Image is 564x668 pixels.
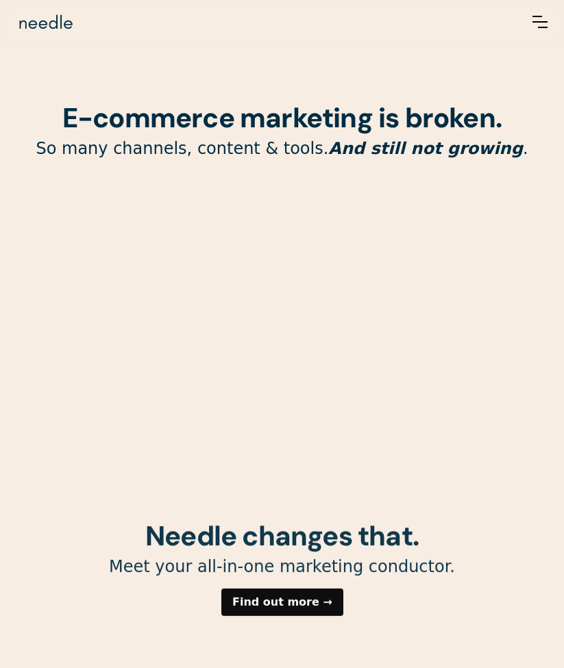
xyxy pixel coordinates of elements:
[62,100,502,136] strong: E-commerce marketing is broken.
[532,16,548,28] div: menu
[16,556,548,578] p: Meet your all-in-one marketing conductor.
[328,139,523,158] em: And still not growing
[16,138,548,159] p: So many channels, content & tools. .
[232,597,332,608] div: Find out more →
[221,589,343,616] a: Find out more →
[145,518,419,554] strong: Needle changes that.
